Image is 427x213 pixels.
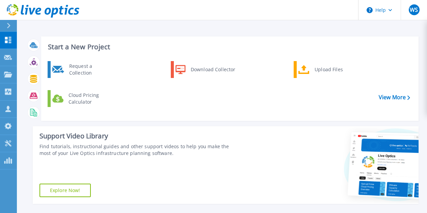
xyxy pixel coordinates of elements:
a: Request a Collection [48,61,117,78]
a: View More [379,94,410,101]
a: Explore Now! [39,184,91,197]
span: WS [410,7,418,12]
a: Download Collector [171,61,240,78]
div: Find tutorials, instructional guides and other support videos to help you make the most of your L... [39,143,240,157]
h3: Start a New Project [48,43,410,51]
a: Upload Files [294,61,363,78]
div: Support Video Library [39,132,240,140]
a: Cloud Pricing Calculator [48,90,117,107]
div: Request a Collection [66,63,115,76]
div: Upload Files [311,63,361,76]
div: Download Collector [187,63,238,76]
div: Cloud Pricing Calculator [65,92,115,105]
